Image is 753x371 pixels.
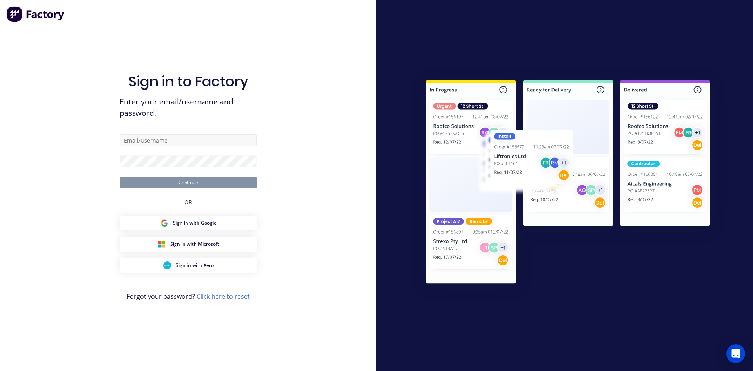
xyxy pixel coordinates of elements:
button: Continue [120,177,257,188]
a: Click here to reset [196,292,250,301]
img: Xero Sign in [163,261,171,269]
div: Open Intercom Messenger [726,344,745,363]
img: Sign in [409,64,728,302]
img: Google Sign in [160,219,168,227]
input: Email/Username [120,134,257,146]
span: Sign in with Google [173,219,216,227]
span: Forgot your password? [127,292,250,301]
span: Sign in with Microsoft [170,241,219,248]
button: Xero Sign inSign in with Xero [120,258,257,273]
div: OR [184,188,192,216]
span: Enter your email/username and password. [120,96,257,119]
button: Microsoft Sign inSign in with Microsoft [120,237,257,252]
img: Microsoft Sign in [158,240,166,248]
h1: Sign in to Factory [128,73,248,90]
span: Sign in with Xero [176,262,214,269]
img: Factory [6,6,65,22]
button: Google Sign inSign in with Google [120,216,257,230]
